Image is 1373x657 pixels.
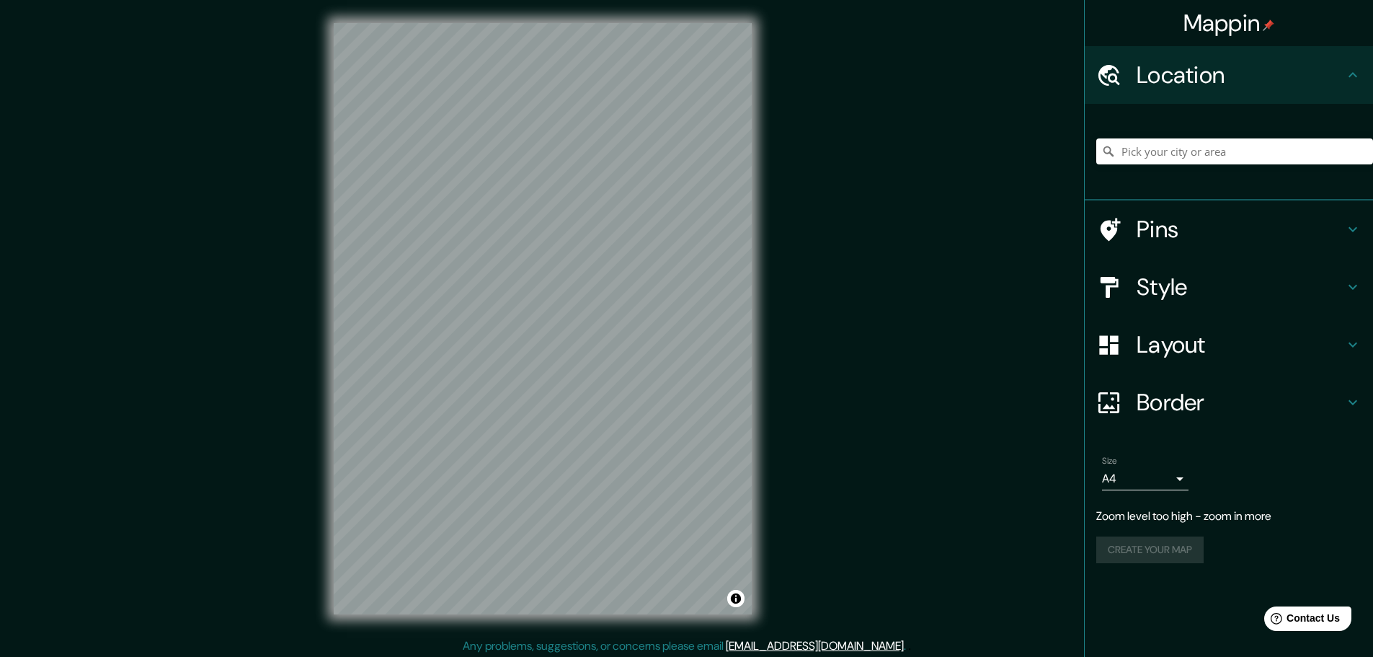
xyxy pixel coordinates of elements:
[1183,9,1275,38] h4: Mappin
[1137,215,1344,244] h4: Pins
[1102,467,1188,490] div: A4
[1102,455,1117,467] label: Size
[727,590,745,607] button: Toggle attribution
[1085,374,1373,431] div: Border
[1085,200,1373,258] div: Pins
[1085,46,1373,104] div: Location
[906,638,908,655] div: .
[1137,273,1344,301] h4: Style
[908,638,911,655] div: .
[1137,61,1344,89] h4: Location
[1096,138,1373,164] input: Pick your city or area
[1137,388,1344,417] h4: Border
[726,638,904,653] a: [EMAIL_ADDRESS][DOMAIN_NAME]
[463,638,906,655] p: Any problems, suggestions, or concerns please email .
[1085,316,1373,374] div: Layout
[1245,601,1357,641] iframe: Help widget launcher
[1137,330,1344,359] h4: Layout
[334,23,752,614] canvas: Map
[1096,508,1361,525] p: Zoom level too high - zoom in more
[1085,258,1373,316] div: Style
[1263,19,1274,31] img: pin-icon.png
